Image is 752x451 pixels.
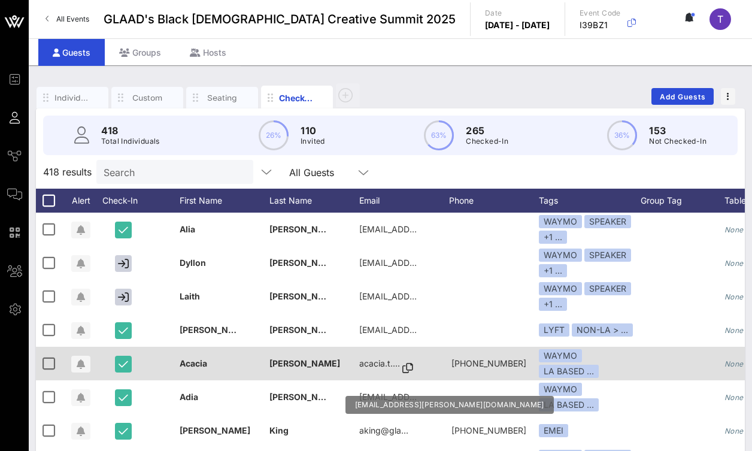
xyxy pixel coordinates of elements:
[539,298,567,311] div: +1 ...
[539,231,567,244] div: +1 ...
[651,88,714,105] button: Add Guests
[180,291,200,301] span: Laith
[724,259,744,268] i: None
[101,135,160,147] p: Total Individuals
[485,19,550,31] p: [DATE] - [DATE]
[449,189,539,213] div: Phone
[180,258,206,268] span: Dyllon
[584,215,631,228] div: SPEAKER
[539,398,599,411] div: LA BASED …
[466,135,508,147] p: Checked-In
[724,292,744,301] i: None
[96,189,156,213] div: Check-In
[724,359,744,368] i: None
[649,123,706,138] p: 153
[724,426,744,435] i: None
[269,358,340,368] span: [PERSON_NAME]
[105,39,175,66] div: Groups
[572,323,633,337] div: NON-LA > …
[269,258,340,268] span: [PERSON_NAME]
[204,92,240,104] div: Seating
[54,92,90,104] div: Individuals
[180,189,269,213] div: First Name
[38,39,105,66] div: Guests
[539,349,582,362] div: WAYMO
[709,8,731,30] div: T
[539,424,568,437] div: EMEI
[580,19,621,31] p: I39BZ1
[724,393,744,402] i: None
[539,323,569,337] div: LYFT
[101,123,160,138] p: 418
[451,425,526,435] span: +12025100251
[359,189,449,213] div: Email
[466,123,508,138] p: 265
[104,10,456,28] span: GLAAD's Black [DEMOGRAPHIC_DATA] Creative Summit 2025
[539,189,641,213] div: Tags
[539,249,582,262] div: WAYMO
[269,325,340,335] span: [PERSON_NAME]
[584,249,631,262] div: SPEAKER
[175,39,241,66] div: Hosts
[659,92,706,101] span: Add Guests
[539,215,582,228] div: WAYMO
[269,189,359,213] div: Last Name
[539,365,599,378] div: LA BASED …
[43,165,92,179] span: 418 results
[359,258,504,268] span: [EMAIL_ADDRESS][DOMAIN_NAME]
[180,325,250,335] span: [PERSON_NAME]
[580,7,621,19] p: Event Code
[269,224,340,234] span: [PERSON_NAME]
[129,92,165,104] div: Custom
[451,358,526,368] span: +12016391615
[359,291,504,301] span: [EMAIL_ADDRESS][DOMAIN_NAME]
[269,291,340,301] span: [PERSON_NAME]
[359,224,504,234] span: [EMAIL_ADDRESS][DOMAIN_NAME]
[269,392,340,402] span: [PERSON_NAME]
[289,167,334,178] div: All Guests
[717,13,723,25] span: T
[279,92,315,104] div: Check-In
[269,425,289,435] span: King
[38,10,96,29] a: All Events
[359,325,504,335] span: [EMAIL_ADDRESS][DOMAIN_NAME]
[66,189,96,213] div: Alert
[359,347,400,380] p: acacia.t.…
[301,123,325,138] p: 110
[359,414,408,447] p: aking@gla…
[180,392,198,402] span: Adia
[724,225,744,234] i: None
[539,282,582,295] div: WAYMO
[180,425,250,435] span: [PERSON_NAME]
[359,392,504,402] span: [EMAIL_ADDRESS][DOMAIN_NAME]
[485,7,550,19] p: Date
[301,135,325,147] p: Invited
[724,326,744,335] i: None
[180,224,195,234] span: Alia
[56,14,89,23] span: All Events
[539,383,582,396] div: WAYMO
[641,189,724,213] div: Group Tag
[282,160,378,184] div: All Guests
[649,135,706,147] p: Not Checked-In
[180,358,207,368] span: Acacia
[584,282,631,295] div: SPEAKER
[539,264,567,277] div: +1 ...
